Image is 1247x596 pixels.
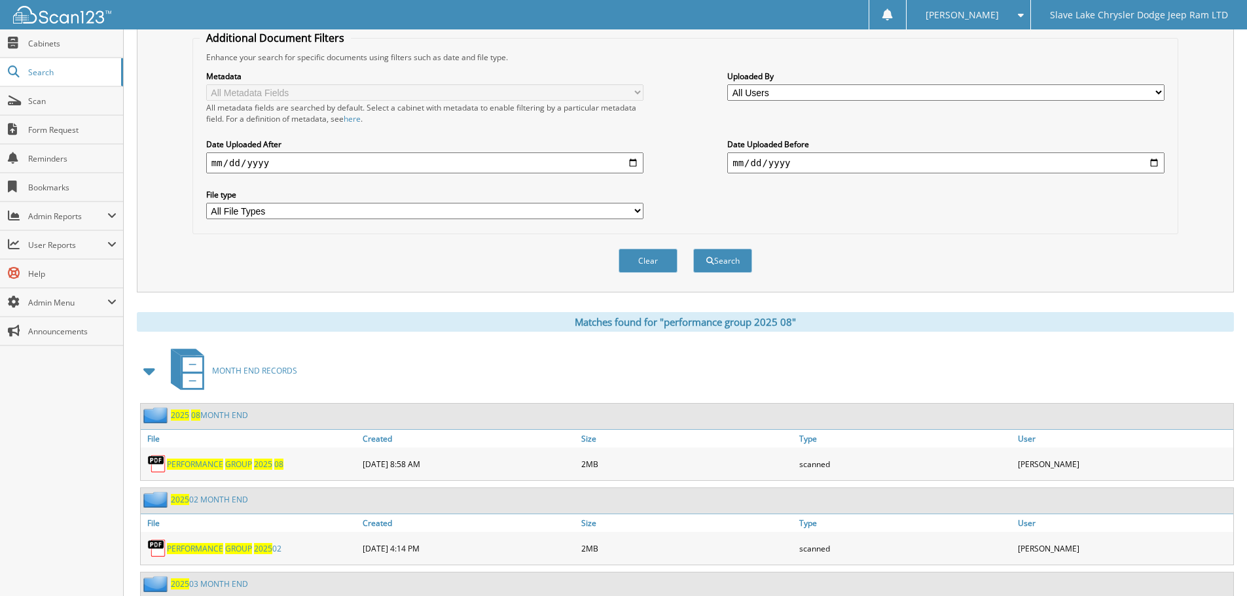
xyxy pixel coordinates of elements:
div: scanned [796,535,1015,561]
a: File [141,430,359,447]
a: User [1015,430,1233,447]
span: MONTH END RECORDS [212,365,297,376]
input: start [206,152,643,173]
span: Cabinets [28,38,117,49]
div: All metadata fields are searched by default. Select a cabinet with metadata to enable filtering b... [206,102,643,124]
iframe: Chat Widget [1182,533,1247,596]
div: Matches found for "performance group 2025 08" [137,312,1234,332]
span: User Reports [28,239,107,251]
a: Type [796,514,1015,532]
span: Admin Reports [28,211,107,222]
div: scanned [796,451,1015,477]
img: folder2.png [143,491,171,508]
span: Search [28,67,115,78]
input: end [727,152,1165,173]
span: 2025 [171,494,189,505]
img: PDF.png [147,538,167,558]
label: Date Uploaded Before [727,139,1165,150]
label: Uploaded By [727,71,1165,82]
button: Search [693,249,752,273]
a: Created [359,430,578,447]
label: File type [206,189,643,200]
label: Metadata [206,71,643,82]
legend: Additional Document Filters [200,31,351,45]
a: Created [359,514,578,532]
div: 2MB [578,535,797,561]
span: Announcements [28,326,117,337]
span: [PERSON_NAME] [926,11,999,19]
a: PERFORMANCE GROUP 202502 [167,543,281,554]
span: Reminders [28,153,117,164]
a: File [141,514,359,532]
a: Size [578,514,797,532]
a: here [344,113,361,124]
div: Enhance your search for specific documents using filters such as date and file type. [200,52,1171,63]
span: 2025 [171,578,189,589]
div: [PERSON_NAME] [1015,535,1233,561]
span: 08 [191,410,200,421]
span: 2025 [171,410,189,421]
div: [DATE] 8:58 AM [359,451,578,477]
span: 2025 [254,459,272,470]
span: PERFORMANCE [167,543,223,554]
span: Scan [28,96,117,107]
span: GROUP [225,543,252,554]
a: 202502 MONTH END [171,494,248,505]
span: 2025 [254,543,272,554]
span: PERFORMANCE [167,459,223,470]
button: Clear [619,249,678,273]
a: 202503 MONTH END [171,578,248,589]
div: [PERSON_NAME] [1015,451,1233,477]
span: Slave Lake Chrysler Dodge Jeep Ram LTD [1050,11,1228,19]
label: Date Uploaded After [206,139,643,150]
img: scan123-logo-white.svg [13,6,111,24]
a: MONTH END RECORDS [163,345,297,396]
img: folder2.png [143,576,171,592]
a: Type [796,430,1015,447]
img: folder2.png [143,407,171,423]
span: GROUP [225,459,252,470]
a: 2025 08MONTH END [171,410,248,421]
span: Form Request [28,124,117,135]
span: Bookmarks [28,182,117,193]
img: PDF.png [147,454,167,474]
a: PERFORMANCE GROUP 2025 08 [167,459,283,470]
span: Admin Menu [28,297,107,308]
div: 2MB [578,451,797,477]
a: Size [578,430,797,447]
span: 08 [274,459,283,470]
span: Help [28,268,117,279]
a: User [1015,514,1233,532]
div: [DATE] 4:14 PM [359,535,578,561]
